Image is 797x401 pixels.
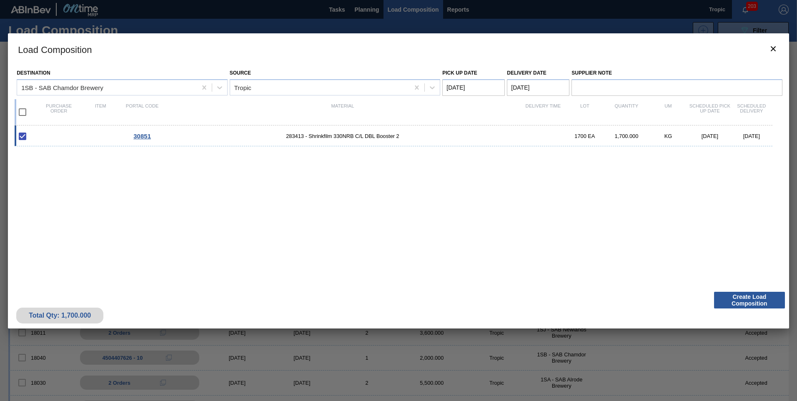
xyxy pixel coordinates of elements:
[8,33,789,65] h3: Load Composition
[163,133,522,139] span: 283413 - Shrinkfilm 330NRB C/L DBL Booster 2
[133,133,151,140] span: 30851
[564,133,606,139] div: 1700 EA
[606,103,647,121] div: Quantity
[714,292,785,308] button: Create Load Composition
[23,312,97,319] div: Total Qty: 1,700.000
[731,103,772,121] div: Scheduled Delivery
[564,103,606,121] div: Lot
[442,79,505,96] input: mm/dd/yyyy
[121,103,163,121] div: Portal code
[230,70,251,76] label: Source
[507,70,546,76] label: Delivery Date
[522,103,564,121] div: Delivery Time
[38,103,80,121] div: Purchase order
[571,67,782,79] label: Supplier Note
[606,133,647,139] div: 1,700.000
[689,133,731,139] div: [DATE]
[442,70,477,76] label: Pick up Date
[163,103,522,121] div: Material
[121,133,163,140] div: Go to Order
[17,70,50,76] label: Destination
[689,103,731,121] div: Scheduled Pick up Date
[647,103,689,121] div: UM
[21,84,103,91] div: 1SB - SAB Chamdor Brewery
[234,84,251,91] div: Tropic
[507,79,569,96] input: mm/dd/yyyy
[80,103,121,121] div: Item
[731,133,772,139] div: [DATE]
[647,133,689,139] div: KG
